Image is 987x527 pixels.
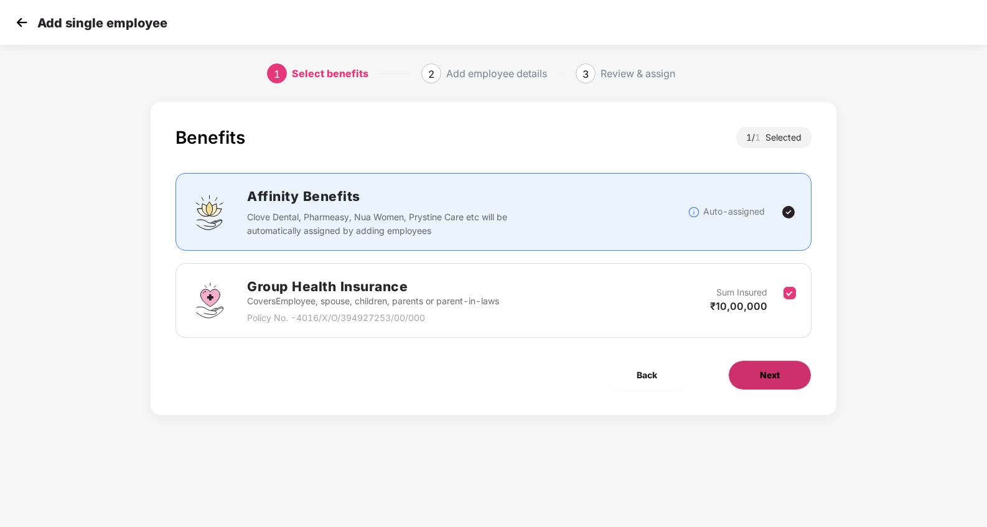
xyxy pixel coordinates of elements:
div: Review & assign [601,63,675,83]
p: Auto-assigned [703,205,765,218]
img: svg+xml;base64,PHN2ZyBpZD0iVGljay0yNHgyNCIgeG1sbnM9Imh0dHA6Ly93d3cudzMub3JnLzIwMDAvc3ZnIiB3aWR0aD... [781,205,796,220]
span: Next [760,368,780,382]
img: svg+xml;base64,PHN2ZyBpZD0iR3JvdXBfSGVhbHRoX0luc3VyYW5jZSIgZGF0YS1uYW1lPSJHcm91cCBIZWFsdGggSW5zdX... [191,282,228,319]
button: Next [728,360,812,390]
div: Add employee details [446,63,547,83]
div: Select benefits [292,63,368,83]
span: 2 [428,68,434,80]
p: Sum Insured [716,286,767,299]
h2: Affinity Benefits [247,186,687,207]
div: Benefits [175,127,245,148]
span: 1 [274,68,280,80]
span: ₹10,00,000 [710,300,767,312]
span: Back [637,368,657,382]
button: Back [606,360,688,390]
p: Covers Employee, spouse, children, parents or parent-in-laws [247,294,499,308]
span: 1 [755,132,765,142]
img: svg+xml;base64,PHN2ZyBpZD0iQWZmaW5pdHlfQmVuZWZpdHMiIGRhdGEtbmFtZT0iQWZmaW5pdHkgQmVuZWZpdHMiIHhtbG... [191,194,228,231]
h2: Group Health Insurance [247,276,499,297]
span: 3 [582,68,589,80]
div: 1 / Selected [736,127,812,148]
p: Clove Dental, Pharmeasy, Nua Women, Prystine Care etc will be automatically assigned by adding em... [247,210,511,238]
img: svg+xml;base64,PHN2ZyBpZD0iSW5mb18tXzMyeDMyIiBkYXRhLW5hbWU9IkluZm8gLSAzMngzMiIgeG1sbnM9Imh0dHA6Ly... [688,206,700,218]
p: Policy No. - 4016/X/O/394927253/00/000 [247,311,499,325]
p: Add single employee [37,16,167,30]
img: svg+xml;base64,PHN2ZyB4bWxucz0iaHR0cDovL3d3dy53My5vcmcvMjAwMC9zdmciIHdpZHRoPSIzMCIgaGVpZ2h0PSIzMC... [12,13,31,32]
